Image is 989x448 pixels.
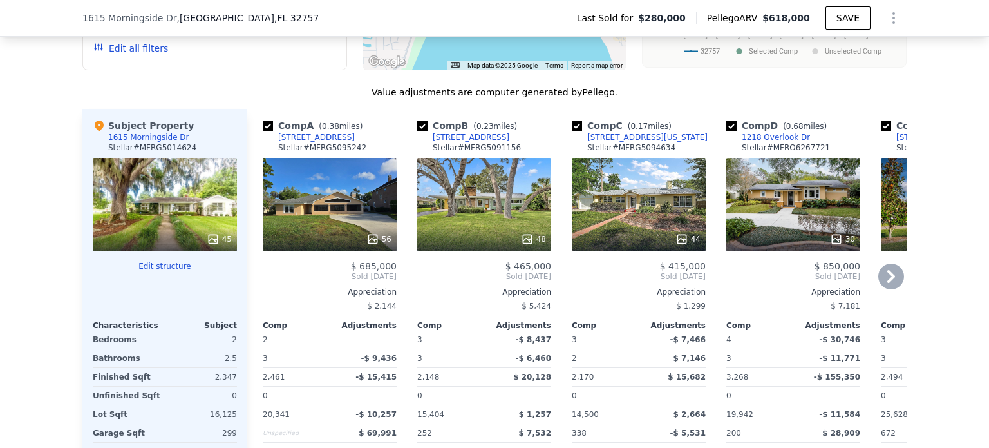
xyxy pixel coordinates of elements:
span: -$ 11,584 [819,410,860,419]
div: Stellar # MFRG5091350 [896,142,984,153]
div: Stellar # MFRG5095242 [278,142,366,153]
div: 3 [263,349,327,367]
div: [STREET_ADDRESS] [278,132,355,142]
div: 45 [207,233,232,246]
span: 2,494 [881,373,903,382]
div: - [332,331,397,349]
div: Stellar # MFRO6267721 [742,142,830,153]
span: $ 28,909 [822,429,860,438]
div: 3 [417,349,482,367]
div: 2,347 [167,368,237,386]
div: 3 [881,349,945,367]
text: [DATE] [844,30,869,39]
span: $ 465,000 [505,261,551,271]
div: Comp E [881,119,985,132]
span: 3,268 [726,373,748,382]
text: [DATE] [716,30,740,39]
span: 200 [726,429,741,438]
span: 3 [881,335,886,344]
span: -$ 10,257 [355,410,397,419]
span: $ 415,000 [660,261,706,271]
span: -$ 7,466 [670,335,706,344]
div: Garage Sqft [93,424,162,442]
span: -$ 30,746 [819,335,860,344]
span: -$ 11,771 [819,354,860,363]
span: 20,341 [263,410,290,419]
span: $ 1,299 [676,302,706,311]
span: 252 [417,429,432,438]
span: $ 7,532 [519,429,551,438]
span: Sold [DATE] [572,271,706,282]
span: $ 685,000 [351,261,397,271]
div: Comp [417,320,484,331]
span: Map data ©2025 Google [467,62,538,69]
text: 32757 [701,47,720,55]
div: Comp A [263,119,368,132]
div: Comp [726,320,793,331]
div: Unspecified [263,424,327,442]
div: - [641,387,706,405]
div: [STREET_ADDRESS] [896,132,973,142]
div: 48 [521,233,546,246]
span: Pellego ARV [707,12,763,24]
div: Comp [263,320,330,331]
div: Appreciation [726,287,860,297]
div: Adjustments [639,320,706,331]
a: [STREET_ADDRESS] [881,132,973,142]
span: ( miles) [468,122,522,131]
text: Selected Comp [749,47,798,55]
div: Stellar # MFRG5014624 [108,142,196,153]
div: 30 [830,233,855,246]
div: Subject Property [93,119,194,132]
span: 2,148 [417,373,439,382]
a: [STREET_ADDRESS] [417,132,509,142]
span: 2,461 [263,373,285,382]
span: 4 [726,335,731,344]
div: Comp [572,320,639,331]
button: Edit structure [93,261,237,271]
text: [DATE] [811,30,836,39]
div: 44 [675,233,701,246]
span: $ 69,991 [359,429,397,438]
span: $280,000 [638,12,686,24]
div: [STREET_ADDRESS][US_STATE] [587,132,708,142]
div: - [796,387,860,405]
text: [DATE] [683,30,708,39]
div: Adjustments [484,320,551,331]
span: $ 15,682 [668,373,706,382]
span: 14,500 [572,410,599,419]
span: 338 [572,429,587,438]
span: 0.38 [322,122,339,131]
div: 2.5 [167,349,237,367]
span: Last Sold for [577,12,639,24]
div: Comp D [726,119,832,132]
span: , [GEOGRAPHIC_DATA] [176,12,319,24]
span: 2,170 [572,373,594,382]
div: 56 [366,233,391,246]
div: - [487,387,551,405]
div: Value adjustments are computer generated by Pellego . [82,86,907,99]
div: 1218 Overlook Dr [742,132,810,142]
span: 672 [881,429,896,438]
div: Characteristics [93,320,165,331]
span: Sold [DATE] [263,271,397,282]
span: 0.68 [786,122,804,131]
button: Keyboard shortcuts [451,62,460,68]
div: Comp [881,320,948,331]
span: 15,404 [417,410,444,419]
text: [DATE] [748,30,773,39]
div: Subject [165,320,237,331]
div: 3 [726,349,791,367]
span: 3 [572,335,577,344]
span: $ 2,664 [673,410,706,419]
text: [DATE] [779,30,804,39]
span: 0.23 [476,122,494,131]
span: $ 7,146 [673,354,706,363]
text: Unselected Comp [825,47,881,55]
div: Finished Sqft [93,368,162,386]
div: 2 [167,331,237,349]
div: [STREET_ADDRESS] [433,132,509,142]
a: [STREET_ADDRESS][US_STATE] [572,132,708,142]
span: $618,000 [762,13,810,23]
span: $ 850,000 [815,261,860,271]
